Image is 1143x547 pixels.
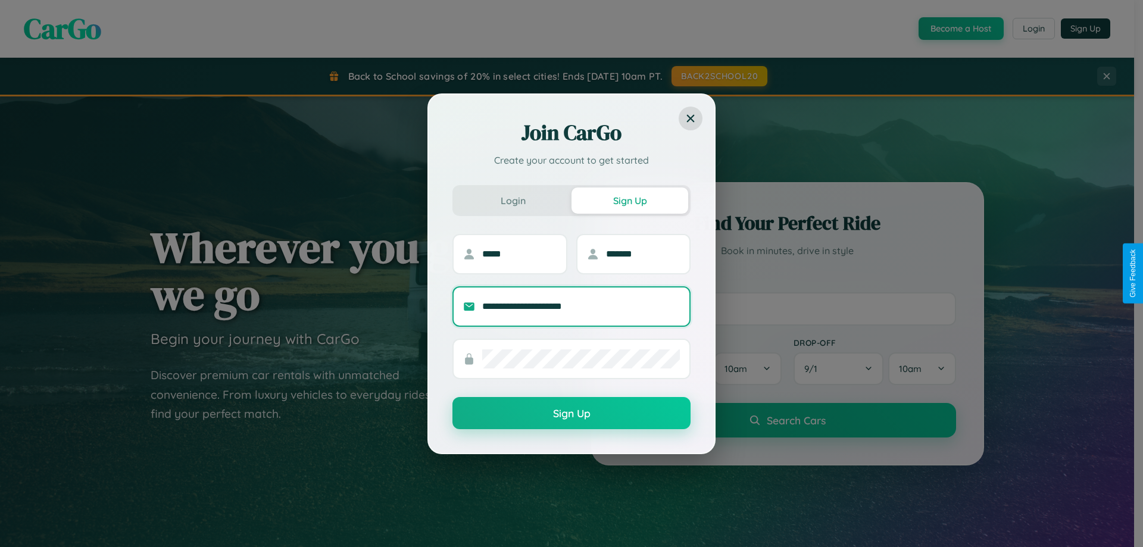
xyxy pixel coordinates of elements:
button: Sign Up [452,397,691,429]
div: Give Feedback [1129,249,1137,298]
h2: Join CarGo [452,118,691,147]
p: Create your account to get started [452,153,691,167]
button: Login [455,187,571,214]
button: Sign Up [571,187,688,214]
